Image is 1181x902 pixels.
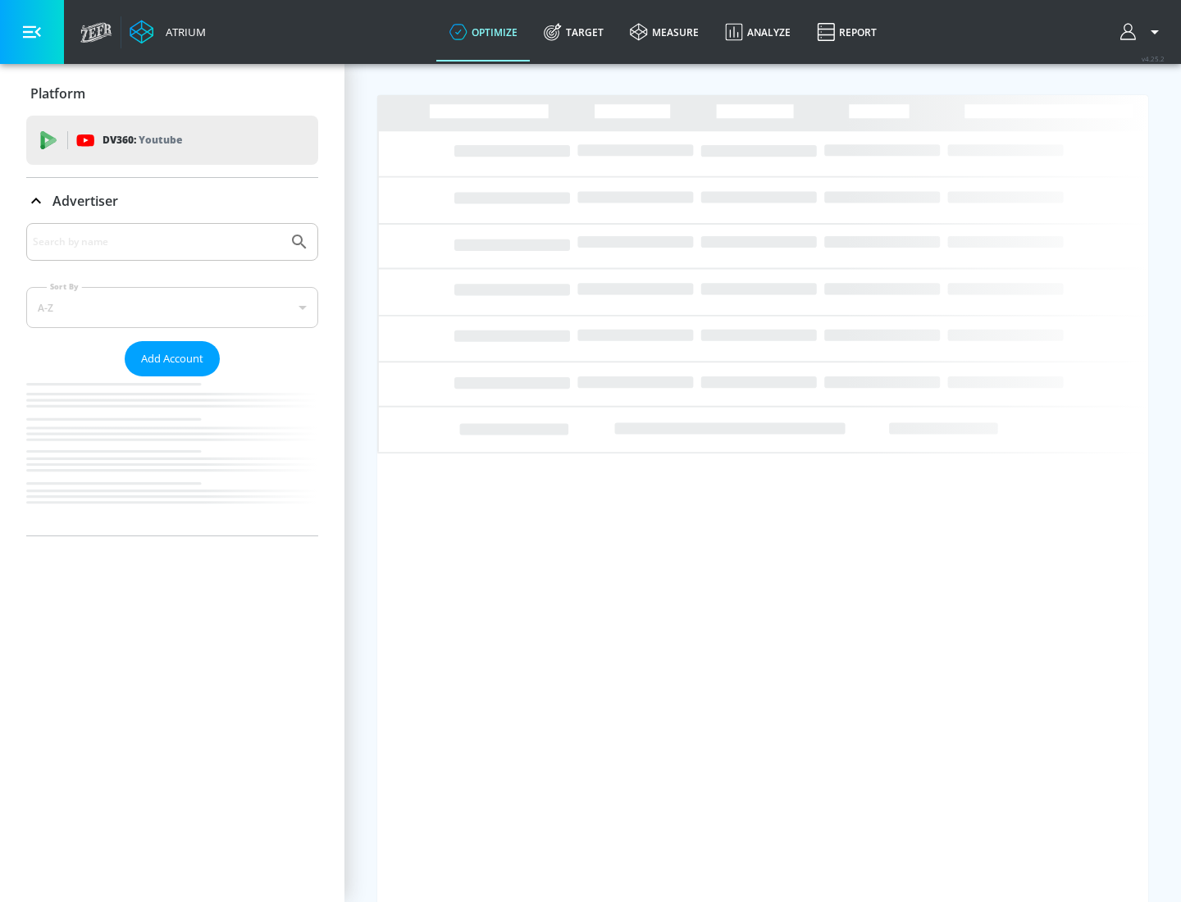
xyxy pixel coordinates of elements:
[33,231,281,253] input: Search by name
[26,71,318,116] div: Platform
[141,349,203,368] span: Add Account
[130,20,206,44] a: Atrium
[103,131,182,149] p: DV360:
[26,223,318,535] div: Advertiser
[804,2,890,61] a: Report
[531,2,617,61] a: Target
[617,2,712,61] a: measure
[139,131,182,148] p: Youtube
[26,287,318,328] div: A-Z
[712,2,804,61] a: Analyze
[52,192,118,210] p: Advertiser
[436,2,531,61] a: optimize
[30,84,85,102] p: Platform
[47,281,82,292] label: Sort By
[26,116,318,165] div: DV360: Youtube
[159,25,206,39] div: Atrium
[26,376,318,535] nav: list of Advertiser
[125,341,220,376] button: Add Account
[26,178,318,224] div: Advertiser
[1142,54,1165,63] span: v 4.25.2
